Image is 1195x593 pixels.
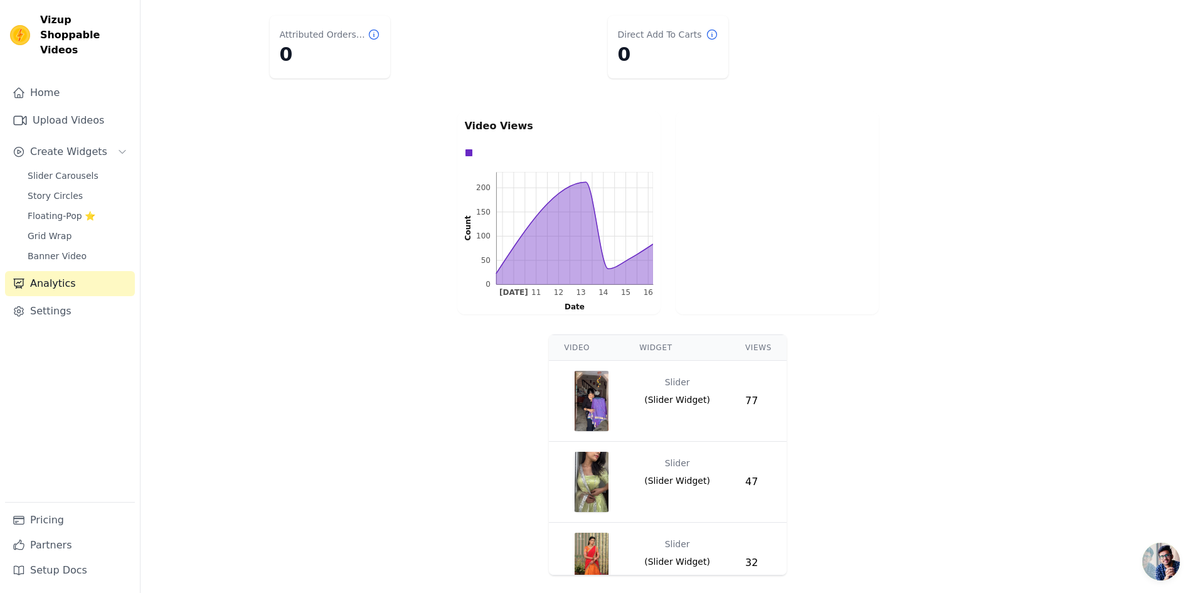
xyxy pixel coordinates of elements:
text: [DATE] [499,289,528,297]
span: Banner Video [28,250,87,262]
th: Video [549,335,624,361]
img: video [574,371,609,431]
div: Slider [665,452,690,474]
a: Partners [5,533,135,558]
text: 16 [643,289,652,297]
g: Wed Sep 10 2025 00:00:00 GMT+0530 (India Standard Time) [499,289,528,297]
img: Vizup [10,25,30,45]
text: 14 [598,289,608,297]
text: 100 [476,232,491,240]
span: ( Slider Widget ) [644,474,710,487]
text: 0 [486,280,491,289]
a: Pricing [5,508,135,533]
a: Floating-Pop ⭐ [20,207,135,225]
a: Story Circles [20,187,135,205]
th: Widget [624,335,730,361]
text: 15 [620,289,630,297]
p: Video Views [465,119,653,134]
g: Tue Sep 16 2025 00:00:00 GMT+0530 (India Standard Time) [643,289,652,297]
a: Settings [5,299,135,324]
a: Setup Docs [5,558,135,583]
span: Create Widgets [30,144,107,159]
div: Slider [665,371,690,393]
text: 50 [481,256,490,265]
a: Analytics [5,271,135,296]
span: ( Slider Widget ) [644,555,710,568]
img: video [574,452,609,512]
g: Sun Sep 14 2025 00:00:00 GMT+0530 (India Standard Time) [598,289,608,297]
a: Upload Videos [5,108,135,133]
text: 200 [476,183,491,192]
button: Create Widgets [5,139,135,164]
th: Views [730,335,787,361]
span: Floating-Pop ⭐ [28,210,95,222]
a: Home [5,80,135,105]
span: Vizup Shoppable Videos [40,13,130,58]
dt: Direct Add To Carts [618,28,702,41]
div: Open chat [1142,543,1180,580]
dd: 0 [618,43,718,66]
span: Story Circles [28,190,83,202]
text: 150 [476,208,491,216]
span: Slider Carousels [28,169,98,182]
a: Grid Wrap [20,227,135,245]
text: 12 [553,289,563,297]
div: Slider [665,533,690,555]
g: bottom ticks [496,284,653,297]
span: Grid Wrap [28,230,72,242]
text: Count [464,215,472,240]
text: 13 [576,289,585,297]
div: 32 [745,555,772,570]
div: 77 [745,393,772,409]
div: Data groups [462,146,650,160]
text: Date [564,302,584,311]
dd: 0 [280,43,380,66]
g: Fri Sep 12 2025 00:00:00 GMT+0530 (India Standard Time) [553,289,563,297]
img: video [574,533,609,593]
g: left axis [445,173,496,289]
span: ( Slider Widget ) [644,393,710,406]
g: Thu Sep 11 2025 00:00:00 GMT+0530 (India Standard Time) [531,289,541,297]
g: left ticks [476,173,496,289]
a: Banner Video [20,247,135,265]
text: 11 [531,289,541,297]
dt: Attributed Orders Count [280,28,368,41]
g: Mon Sep 15 2025 00:00:00 GMT+0530 (India Standard Time) [620,289,630,297]
g: Sat Sep 13 2025 00:00:00 GMT+0530 (India Standard Time) [576,289,585,297]
div: 47 [745,474,772,489]
a: Slider Carousels [20,167,135,184]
